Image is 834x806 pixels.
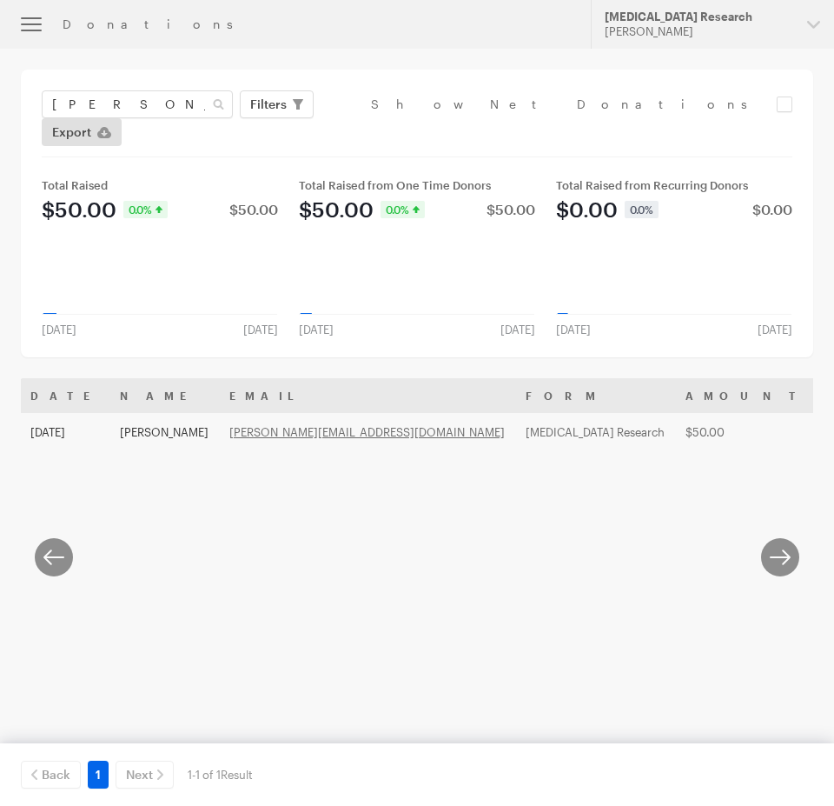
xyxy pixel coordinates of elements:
div: 1-1 of 1 [188,761,253,789]
th: Amount [675,378,816,413]
div: [DATE] [490,323,546,336]
div: [DATE] [747,323,803,336]
td: $50.00 [675,413,816,451]
div: Total Raised [42,178,278,192]
td: [PERSON_NAME] [109,413,219,451]
th: Name [109,378,219,413]
span: Export [52,122,91,143]
div: [PERSON_NAME] [605,24,793,39]
div: 0.0% [625,201,659,218]
span: Result [221,768,253,782]
div: $50.00 [486,203,535,216]
td: [DATE] [20,413,109,451]
a: [PERSON_NAME][EMAIL_ADDRESS][DOMAIN_NAME] [229,425,505,439]
div: Total Raised from Recurring Donors [556,178,792,192]
div: $50.00 [229,203,278,216]
td: [MEDICAL_DATA] Research [515,413,675,451]
div: [MEDICAL_DATA] Research [605,10,793,24]
div: [DATE] [288,323,344,336]
div: [DATE] [31,323,87,336]
div: [DATE] [233,323,288,336]
div: 0.0% [123,201,168,218]
div: $50.00 [42,199,116,220]
a: Export [42,118,122,146]
th: Form [515,378,675,413]
div: $0.00 [556,199,618,220]
div: [DATE] [546,323,601,336]
input: Search Name & Email [42,90,233,118]
span: Filters [250,94,287,115]
button: Filters [240,90,314,118]
div: 0.0% [381,201,425,218]
th: Email [219,378,515,413]
th: Date [20,378,109,413]
div: Total Raised from One Time Donors [299,178,535,192]
div: $0.00 [752,203,792,216]
div: $50.00 [299,199,374,220]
